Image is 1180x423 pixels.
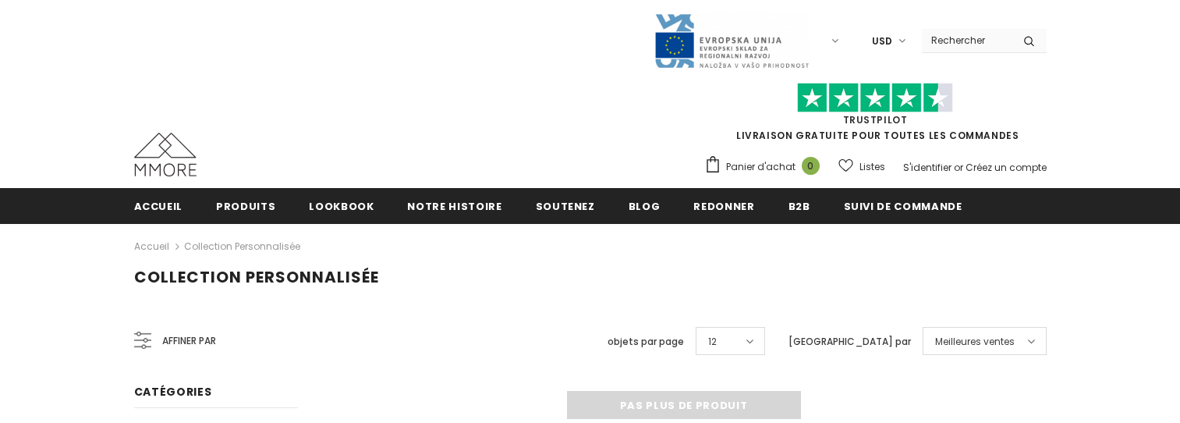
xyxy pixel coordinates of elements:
[693,188,754,223] a: Redonner
[693,199,754,214] span: Redonner
[134,199,183,214] span: Accueil
[407,188,501,223] a: Notre histoire
[726,159,796,175] span: Panier d'achat
[134,384,212,400] span: Catégories
[788,188,810,223] a: B2B
[708,334,717,350] span: 12
[654,12,810,69] img: Javni Razpis
[935,334,1015,350] span: Meilleures ventes
[608,334,684,350] label: objets par page
[216,199,275,214] span: Produits
[629,199,661,214] span: Blog
[966,161,1047,174] a: Créez un compte
[844,188,962,223] a: Suivi de commande
[704,155,827,179] a: Panier d'achat 0
[797,83,953,113] img: Faites confiance aux étoiles pilotes
[309,188,374,223] a: Lookbook
[407,199,501,214] span: Notre histoire
[838,153,885,180] a: Listes
[859,159,885,175] span: Listes
[309,199,374,214] span: Lookbook
[216,188,275,223] a: Produits
[844,199,962,214] span: Suivi de commande
[788,334,911,350] label: [GEOGRAPHIC_DATA] par
[134,266,379,288] span: Collection personnalisée
[922,29,1012,52] input: Search Site
[536,188,595,223] a: soutenez
[843,113,908,126] a: TrustPilot
[903,161,951,174] a: S'identifier
[802,157,820,175] span: 0
[872,34,892,49] span: USD
[184,240,300,253] a: Collection personnalisée
[134,237,169,256] a: Accueil
[536,199,595,214] span: soutenez
[629,188,661,223] a: Blog
[134,133,197,176] img: Cas MMORE
[704,90,1047,142] span: LIVRAISON GRATUITE POUR TOUTES LES COMMANDES
[162,332,216,350] span: Affiner par
[654,34,810,47] a: Javni Razpis
[788,199,810,214] span: B2B
[134,188,183,223] a: Accueil
[954,161,963,174] span: or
